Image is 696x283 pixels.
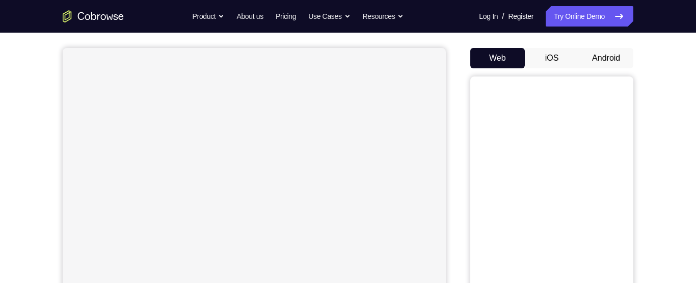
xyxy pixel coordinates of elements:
a: Pricing [276,6,296,27]
button: iOS [525,48,579,68]
button: Product [193,6,225,27]
a: Go to the home page [63,10,124,22]
button: Android [579,48,633,68]
button: Use Cases [308,6,350,27]
span: / [502,10,504,22]
a: Try Online Demo [546,6,633,27]
a: Log In [479,6,498,27]
a: About us [236,6,263,27]
a: Register [508,6,533,27]
button: Resources [363,6,404,27]
button: Web [470,48,525,68]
